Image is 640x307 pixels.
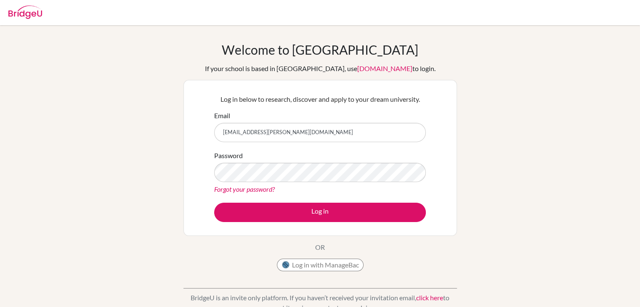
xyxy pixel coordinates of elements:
[214,185,275,193] a: Forgot your password?
[277,259,364,271] button: Log in with ManageBac
[214,203,426,222] button: Log in
[214,151,243,161] label: Password
[214,111,230,121] label: Email
[416,294,443,302] a: click here
[357,64,412,72] a: [DOMAIN_NAME]
[214,94,426,104] p: Log in below to research, discover and apply to your dream university.
[8,5,42,19] img: Bridge-U
[205,64,436,74] div: If your school is based in [GEOGRAPHIC_DATA], use to login.
[315,242,325,252] p: OR
[222,42,418,57] h1: Welcome to [GEOGRAPHIC_DATA]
